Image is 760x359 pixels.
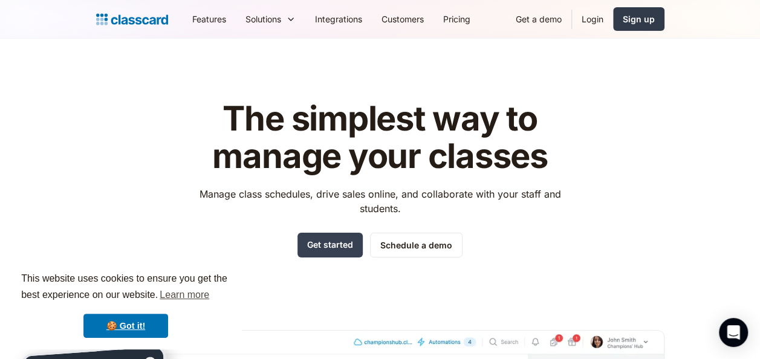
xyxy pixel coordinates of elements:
a: Sign up [613,7,664,31]
a: Schedule a demo [370,233,463,257]
a: Features [183,5,236,33]
p: Manage class schedules, drive sales online, and collaborate with your staff and students. [188,187,572,216]
a: Customers [372,5,434,33]
div: Solutions [236,5,305,33]
a: Login [572,5,613,33]
div: Sign up [623,13,655,25]
h1: The simplest way to manage your classes [188,100,572,175]
a: home [96,11,168,28]
div: cookieconsent [10,260,242,349]
a: Pricing [434,5,480,33]
a: learn more about cookies [158,286,211,304]
a: dismiss cookie message [83,314,168,338]
a: Integrations [305,5,372,33]
a: Get a demo [506,5,571,33]
div: Solutions [245,13,281,25]
div: Open Intercom Messenger [719,318,748,347]
span: This website uses cookies to ensure you get the best experience on our website. [21,271,230,304]
a: Get started [297,233,363,257]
